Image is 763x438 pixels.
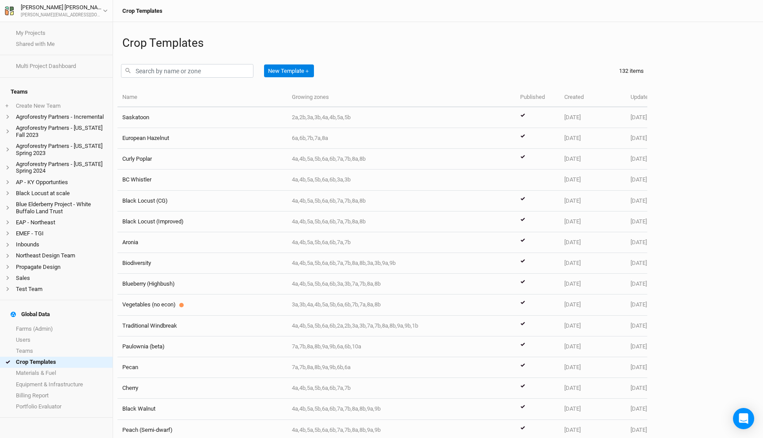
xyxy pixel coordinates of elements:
[564,135,581,141] span: Apr 30, 2022 8:00 PM
[292,155,366,162] span: 4a,4b,5a,5b,6a,6b,7a,7b,8a,8b
[564,322,581,329] span: Jul 5, 2022 9:19 AM
[564,343,581,350] span: Jul 5, 2022 9:19 AM
[122,260,151,266] span: Biodiversity
[631,385,647,391] span: Oct 31, 2022 5:41 PM
[21,12,103,19] div: [PERSON_NAME][EMAIL_ADDRESS][DOMAIN_NAME]
[4,3,108,19] button: [PERSON_NAME] [PERSON_NAME][PERSON_NAME][EMAIL_ADDRESS][DOMAIN_NAME]
[292,135,328,141] span: 6a,6b,7b,7a,8a
[292,218,366,225] span: 4a,4b,5a,5b,6a,6b,7a,7b,8a,8b
[122,322,177,329] span: Traditional Windbreak
[122,114,149,121] span: Saskatoon
[5,102,8,109] span: +
[292,260,396,266] span: 4a,4b,5a,5b,6a,6b,7a,7b,8a,8b,3a,3b,9a,9b
[631,301,647,308] span: Aug 3, 2022 2:07 PM
[631,322,647,329] span: Oct 31, 2022 5:35 PM
[122,155,152,162] span: Curly Poplar
[564,114,581,121] span: Apr 30, 2022 8:00 PM
[631,155,647,162] span: Nov 12, 2022 4:48 PM
[292,364,351,370] span: 7a,7b,8a,8b,9a,9b,6b,6a
[564,239,581,245] span: Apr 30, 2022 8:00 PM
[292,385,351,391] span: 4a,4b,5a,5b,6a,6b,7a,7b
[292,176,351,183] span: 4a,4b,5a,5b,6a,6b,3a,3b
[564,301,581,308] span: Jul 5, 2022 3:30 PM
[631,280,647,287] span: Oct 31, 2022 5:15 PM
[122,8,162,15] h3: Crop Templates
[559,88,626,107] th: Created
[515,88,559,107] th: Published
[292,343,361,350] span: 7a,7b,8a,8b,9a,9b,6a,6b,10a
[631,135,647,141] span: Feb 15, 2023 5:12 PM
[292,322,418,329] span: 4a,4b,5a,5b,6a,6b,2a,2b,3a,3b,7a,7b,8a,8b,9a,9b,1b
[122,343,165,350] span: Paulownia (beta)
[122,176,151,183] span: BC Whistler
[631,197,647,204] span: Dec 6, 2022 8:53 AM
[21,3,103,12] div: [PERSON_NAME] [PERSON_NAME]
[564,155,581,162] span: Apr 30, 2022 8:00 PM
[564,364,581,370] span: Jul 5, 2022 9:19 AM
[122,280,175,287] span: Blueberry (Highbush)
[122,301,176,308] span: Vegetables (no econ)
[122,239,138,245] span: Aronia
[122,385,138,391] span: Cherry
[631,260,647,266] span: Dec 6, 2022 11:30 AM
[564,405,581,412] span: Jul 5, 2022 9:19 AM
[564,385,581,391] span: Jul 5, 2022 9:19 AM
[564,197,581,204] span: Apr 30, 2022 8:00 PM
[631,343,647,350] span: Nov 1, 2022 9:57 AM
[631,114,647,121] span: Oct 31, 2022 5:29 PM
[117,88,287,107] th: Name
[122,427,173,433] span: Peach (Semi-dwarf)
[631,364,647,370] span: Oct 31, 2022 5:45 PM
[121,64,253,78] input: Search by name or zone
[122,36,754,50] h1: Crop Templates
[292,280,381,287] span: 4a,4b,5a,5b,6a,6b,3a,3b,7a,7b,8a,8b
[564,280,581,287] span: Apr 30, 2022 8:00 PM
[619,67,644,75] div: 132 items
[631,427,647,433] span: Oct 31, 2022 5:59 PM
[287,88,515,107] th: Growing zones
[631,218,647,225] span: Oct 27, 2022 3:32 PM
[631,176,647,183] span: Nov 6, 2023 9:28 AM
[292,301,381,308] span: 3a,3b,4a,4b,5a,5b,6a,6b,7b,7a,8a,8b
[733,408,754,429] div: Open Intercom Messenger
[264,64,314,78] button: New Template＋
[631,405,647,412] span: Nov 1, 2022 9:58 AM
[11,311,50,318] div: Global Data
[122,364,138,370] span: Pecan
[292,405,381,412] span: 4a,4b,5a,5b,6a,6b,7a,7b,8a,8b,9a,9b
[564,260,581,266] span: Apr 30, 2022 8:00 PM
[122,218,184,225] span: Black Locust (Improved)
[626,88,692,107] th: Updated
[5,83,107,101] h4: Teams
[292,239,351,245] span: 4a,4b,5a,5b,6a,6b,7a,7b
[631,239,647,245] span: Oct 31, 2022 1:48 PM
[122,135,169,141] span: European Hazelnut
[292,197,366,204] span: 4a,4b,5a,5b,6a,6b,7a,7b,8a,8b
[122,197,168,204] span: Black Locust (CG)
[122,405,155,412] span: Black Walnut
[564,427,581,433] span: Jul 5, 2022 9:19 AM
[292,427,381,433] span: 4a,4b,5a,5b,6a,6b,7a,7b,8a,8b,9a,9b
[564,176,581,183] span: Apr 30, 2022 8:00 PM
[564,218,581,225] span: Apr 30, 2022 8:00 PM
[292,114,351,121] span: 2a,2b,3a,3b,4a,4b,5a,5b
